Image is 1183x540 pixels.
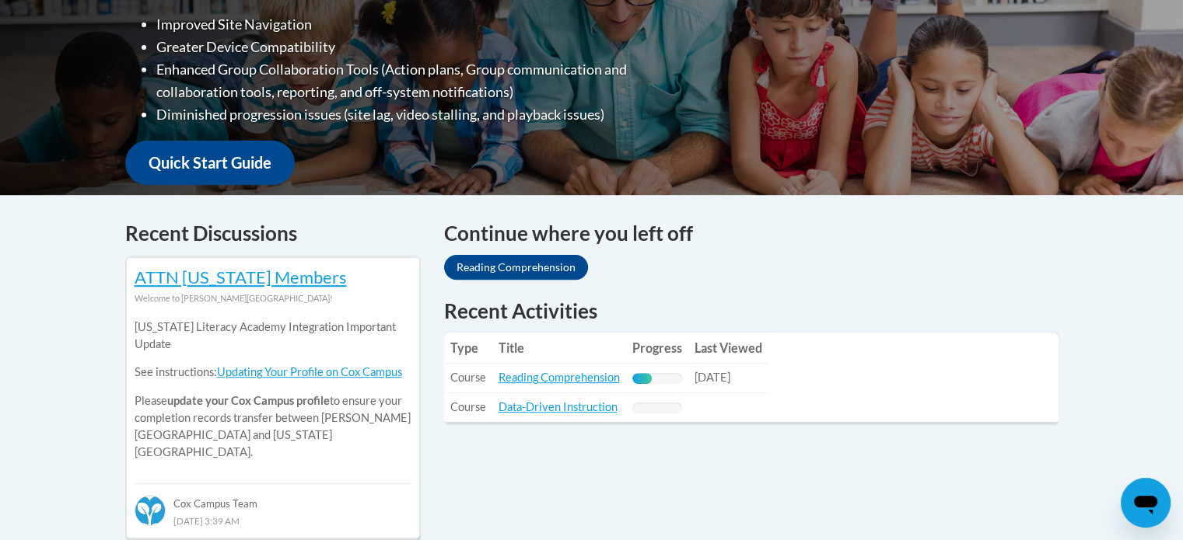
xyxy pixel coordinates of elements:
a: ATTN [US_STATE] Members [135,267,347,287]
li: Enhanced Group Collaboration Tools (Action plans, Group communication and collaboration tools, re... [156,58,689,103]
li: Diminished progression issues (site lag, video stalling, and playback issues) [156,103,689,126]
img: Cox Campus Team [135,495,166,526]
a: Quick Start Guide [125,141,295,185]
a: Data-Driven Instruction [499,400,618,413]
div: Progress, % [632,373,653,384]
span: Course [450,400,486,413]
th: Progress [626,333,688,364]
div: Welcome to [PERSON_NAME][GEOGRAPHIC_DATA]! [135,290,411,307]
h1: Recent Activities [444,297,1059,325]
th: Type [444,333,492,364]
a: Reading Comprehension [499,371,620,384]
li: Improved Site Navigation [156,13,689,36]
th: Title [492,333,626,364]
a: Updating Your Profile on Cox Campus [217,365,402,378]
li: Greater Device Compatibility [156,36,689,58]
span: Course [450,371,486,384]
iframe: Button to launch messaging window [1121,478,1171,528]
h4: Recent Discussions [125,218,421,249]
span: [DATE] [695,371,730,384]
a: Reading Comprehension [444,255,588,280]
p: See instructions: [135,364,411,381]
b: update your Cox Campus profile [167,394,330,407]
th: Last Viewed [688,333,768,364]
div: [DATE] 3:39 AM [135,512,411,529]
p: [US_STATE] Literacy Academy Integration Important Update [135,319,411,353]
h4: Continue where you left off [444,218,1059,249]
div: Cox Campus Team [135,483,411,511]
div: Please to ensure your completion records transfer between [PERSON_NAME][GEOGRAPHIC_DATA] and [US_... [135,307,411,472]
